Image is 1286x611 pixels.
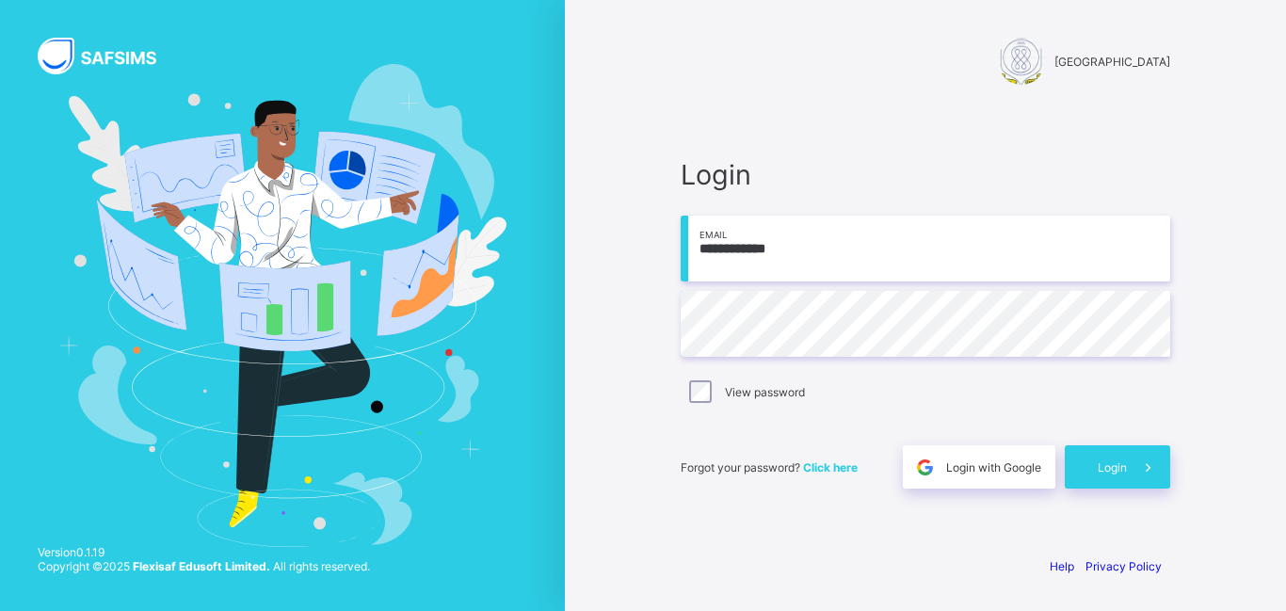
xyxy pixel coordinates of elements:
img: google.396cfc9801f0270233282035f929180a.svg [914,457,936,478]
strong: Flexisaf Edusoft Limited. [133,559,270,573]
a: Help [1050,559,1074,573]
a: Privacy Policy [1085,559,1162,573]
span: Login with Google [946,460,1041,474]
a: Click here [803,460,858,474]
span: Forgot your password? [681,460,858,474]
img: Hero Image [58,64,506,546]
img: SAFSIMS Logo [38,38,179,74]
label: View password [725,385,805,399]
span: Copyright © 2025 All rights reserved. [38,559,370,573]
span: Login [1098,460,1127,474]
span: Login [681,158,1170,191]
span: [GEOGRAPHIC_DATA] [1054,55,1170,69]
span: Version 0.1.19 [38,545,370,559]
